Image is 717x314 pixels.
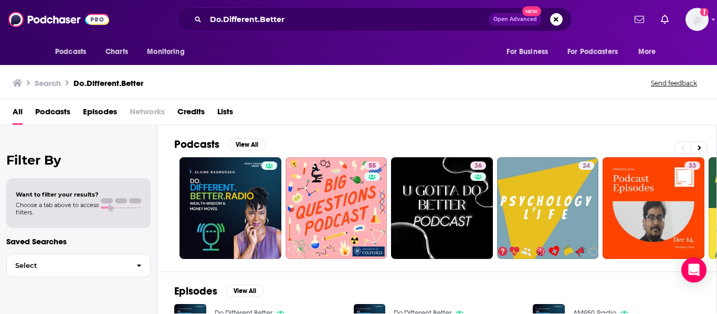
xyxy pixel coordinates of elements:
[567,45,618,59] span: For Podcasters
[35,103,70,125] a: Podcasts
[507,45,548,59] span: For Business
[686,8,709,31] span: Logged in as angelabellBL2024
[7,262,128,269] span: Select
[106,45,128,59] span: Charts
[140,42,198,62] button: open menu
[48,42,100,62] button: open menu
[16,191,99,198] span: Want to filter your results?
[630,10,648,28] a: Show notifications dropdown
[497,157,599,259] a: 24
[638,45,656,59] span: More
[686,8,709,31] button: Show profile menu
[177,7,572,31] div: Search podcasts, credits, & more...
[130,103,165,125] span: Networks
[6,236,151,246] p: Saved Searches
[83,103,117,125] a: Episodes
[657,10,673,28] a: Show notifications dropdown
[470,161,486,170] a: 36
[206,11,489,28] input: Search podcasts, credits, & more...
[6,153,151,168] h2: Filter By
[499,42,561,62] button: open menu
[99,42,134,62] a: Charts
[55,45,86,59] span: Podcasts
[522,6,541,16] span: New
[475,161,482,171] span: 36
[684,161,700,170] a: 33
[364,161,380,170] a: 55
[13,103,23,125] a: All
[631,42,669,62] button: open menu
[16,201,99,216] span: Choose a tab above to access filters.
[6,254,151,277] button: Select
[177,103,205,125] a: Credits
[681,257,707,283] div: Open Intercom Messenger
[174,285,263,298] a: EpisodesView All
[700,8,709,16] svg: Add a profile image
[493,17,537,22] span: Open Advanced
[583,161,590,171] span: 24
[603,157,704,259] a: 33
[561,42,633,62] button: open menu
[8,9,109,29] img: Podchaser - Follow, Share and Rate Podcasts
[228,138,266,151] button: View All
[226,285,263,297] button: View All
[489,13,542,26] button: Open AdvancedNew
[686,8,709,31] img: User Profile
[689,161,696,171] span: 33
[391,157,493,259] a: 36
[174,138,219,151] h2: Podcasts
[174,138,266,151] a: PodcastsView All
[217,103,233,125] a: Lists
[286,157,387,259] a: 55
[368,161,376,171] span: 55
[147,45,184,59] span: Monitoring
[578,161,594,170] a: 24
[73,78,143,88] h3: Do.Different.Better
[648,79,700,88] button: Send feedback
[174,285,217,298] h2: Episodes
[35,78,61,88] h3: Search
